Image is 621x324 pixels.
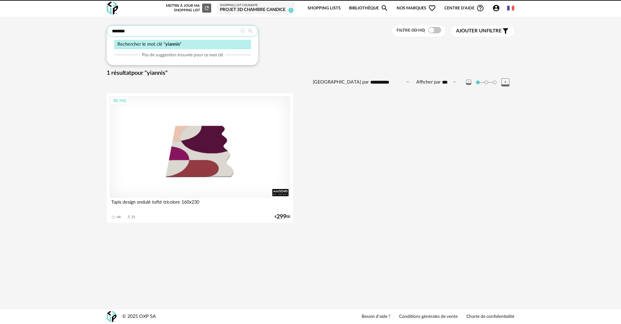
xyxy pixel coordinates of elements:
[381,4,388,12] span: Magnify icon
[397,28,425,33] span: Filtre 3D HQ
[466,314,514,320] a: Charte de confidentialité
[362,314,390,320] a: Besoin d'aide ?
[107,2,118,15] img: OXP
[308,1,341,16] a: Shopping Lists
[204,6,210,10] span: Refresh icon
[349,1,388,16] a: BibliothèqueMagnify icon
[428,4,436,12] span: Heart Outline icon
[456,28,502,34] span: filtre
[289,8,293,13] span: 1
[492,4,503,12] span: Account Circle icon
[107,311,116,322] img: OXP
[220,7,292,13] div: Projet 3D Chambre Candice
[502,27,509,35] span: Filter icon
[220,4,292,7] div: Shopping List courante
[451,26,514,37] button: Ajouter unfiltre Filter icon
[444,4,484,12] span: Centre d'aideHelp Circle Outline icon
[220,4,292,13] a: Shopping List courante Projet 3D Chambre Candice 1
[165,4,211,13] div: Mettre à jour ma Shopping List
[492,4,500,12] span: Account Circle icon
[456,28,486,33] span: Ajouter un
[114,40,251,49] div: Rechercher le mot clé " "
[122,314,156,320] div: © 2025 OXP SA
[399,314,458,320] a: Conditions générales de vente
[476,4,484,12] span: Help Circle Outline icon
[142,52,223,58] span: Pas de suggestion trouvée pour ce mot clé
[507,5,514,12] img: fr
[397,1,436,16] span: Nos marques
[165,42,180,47] span: yiannis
